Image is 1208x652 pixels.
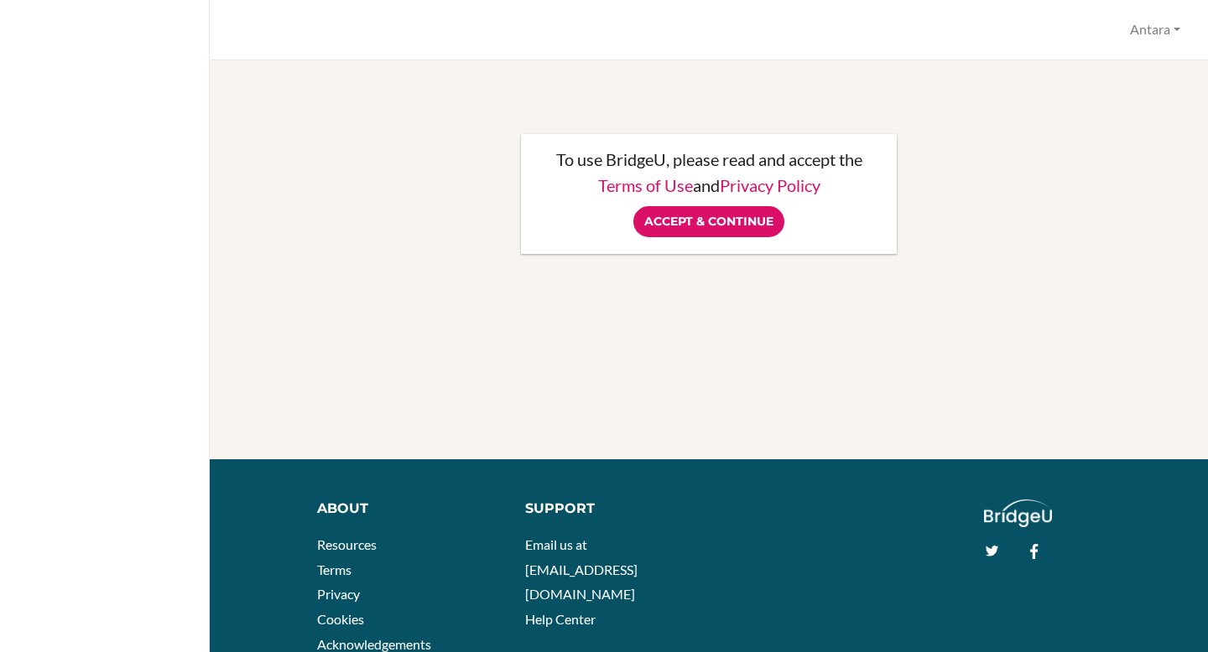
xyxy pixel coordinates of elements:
[317,561,351,577] a: Terms
[538,177,880,194] p: and
[317,611,364,627] a: Cookies
[317,636,431,652] a: Acknowledgements
[317,536,377,552] a: Resources
[1122,14,1188,45] button: Antara
[317,499,501,519] div: About
[598,175,693,195] a: Terms of Use
[525,536,638,602] a: Email us at [EMAIL_ADDRESS][DOMAIN_NAME]
[984,499,1052,527] img: logo_white@2x-f4f0deed5e89b7ecb1c2cc34c3e3d731f90f0f143d5ea2071677605dd97b5244.png
[720,175,820,195] a: Privacy Policy
[317,586,360,602] a: Privacy
[538,151,880,168] p: To use BridgeU, please read and accept the
[525,611,596,627] a: Help Center
[525,499,696,519] div: Support
[633,206,784,237] input: Accept & Continue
